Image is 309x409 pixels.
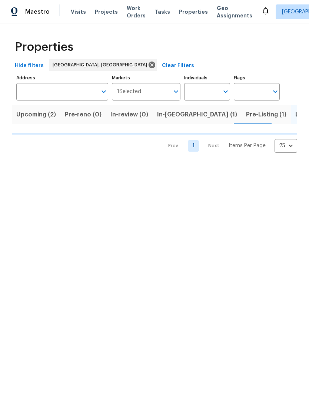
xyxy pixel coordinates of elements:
div: 25 [275,136,297,155]
span: In-[GEOGRAPHIC_DATA] (1) [157,109,237,120]
button: Clear Filters [159,59,197,73]
button: Open [220,86,231,97]
span: Maestro [25,8,50,16]
span: Work Orders [127,4,146,19]
span: 1 Selected [117,89,141,95]
button: Open [171,86,181,97]
p: Items Per Page [229,142,266,149]
span: Properties [179,8,208,16]
button: Open [270,86,280,97]
label: Address [16,76,108,80]
span: Pre-reno (0) [65,109,102,120]
span: Tasks [154,9,170,14]
label: Markets [112,76,181,80]
span: Geo Assignments [217,4,252,19]
label: Flags [234,76,280,80]
span: [GEOGRAPHIC_DATA], [GEOGRAPHIC_DATA] [53,61,150,69]
a: Goto page 1 [188,140,199,152]
button: Open [99,86,109,97]
button: Hide filters [12,59,47,73]
span: Hide filters [15,61,44,70]
span: Projects [95,8,118,16]
span: Visits [71,8,86,16]
span: Clear Filters [162,61,194,70]
span: Properties [15,43,73,51]
span: Pre-Listing (1) [246,109,286,120]
span: Upcoming (2) [16,109,56,120]
label: Individuals [184,76,230,80]
div: [GEOGRAPHIC_DATA], [GEOGRAPHIC_DATA] [49,59,157,71]
span: In-review (0) [110,109,148,120]
nav: Pagination Navigation [161,139,297,153]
